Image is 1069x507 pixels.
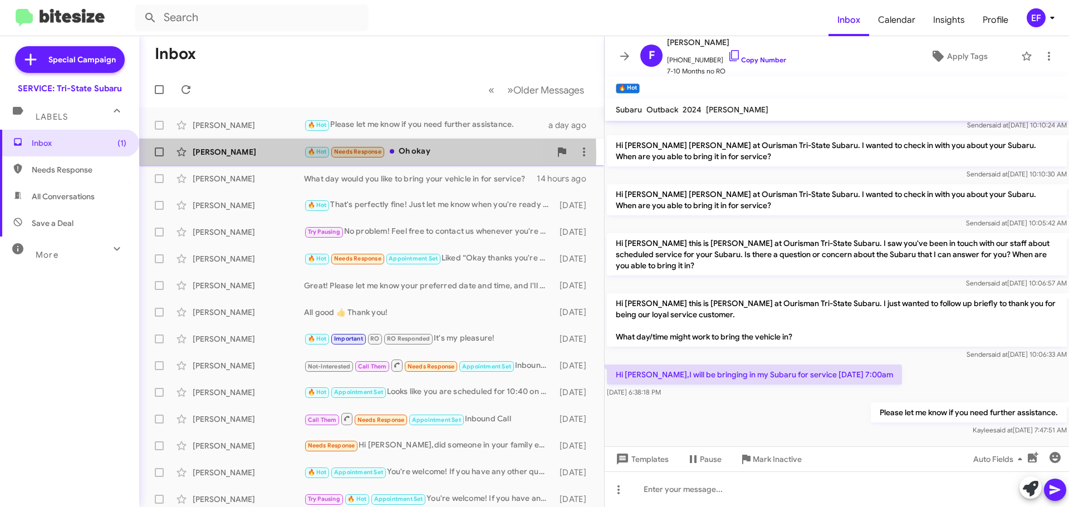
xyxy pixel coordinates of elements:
div: [PERSON_NAME] [193,387,304,398]
div: You're welcome! If you have any other questions or need further assistance, feel free to ask. See... [304,466,554,479]
div: Great! Please let me know your preferred date and time, and I'll schedule your appointment. [304,280,554,291]
div: [PERSON_NAME] [193,120,304,131]
button: Mark Inactive [730,449,811,469]
span: Needs Response [408,363,455,370]
div: [DATE] [554,227,595,238]
span: Auto Fields [973,449,1027,469]
div: [PERSON_NAME] [193,494,304,505]
span: Call Them [358,363,387,370]
span: Kaylee [DATE] 7:47:51 AM [973,426,1067,434]
small: 🔥 Hot [616,83,640,93]
div: [PERSON_NAME] [193,146,304,157]
button: Auto Fields [964,449,1036,469]
span: 🔥 Hot [308,121,327,129]
div: [DATE] [554,333,595,344]
span: Appointment Set [412,416,461,424]
span: Inbox [32,137,126,149]
div: [PERSON_NAME] [193,467,304,478]
div: [DATE] [554,467,595,478]
span: Templates [614,449,669,469]
div: EF [1027,8,1046,27]
span: Needs Response [32,164,126,175]
span: Sender [DATE] 10:06:33 AM [967,350,1067,358]
span: » [507,83,513,97]
span: 🔥 Hot [308,335,327,342]
span: RO Responded [387,335,430,342]
p: Hi [PERSON_NAME] [PERSON_NAME] at Ourisman Tri-State Subaru. I wanted to check in with you about ... [607,135,1067,166]
button: Previous [482,78,501,101]
span: Subaru [616,105,642,115]
span: Mark Inactive [753,449,802,469]
button: Templates [605,449,678,469]
span: Appointment Set [334,469,383,476]
span: 🔥 Hot [347,495,366,503]
div: No problem! Feel free to contact us whenever you're ready to schedule for service. We're here to ... [304,225,554,238]
div: Please let me know if you need further assistance. [304,119,548,131]
button: Next [501,78,591,101]
div: [PERSON_NAME] [193,414,304,425]
span: Sender [DATE] 10:05:42 AM [966,219,1067,227]
span: Appointment Set [389,255,438,262]
a: Copy Number [728,56,786,64]
div: That's perfectly fine! Just let me know when you're ready to schedule your appointment, and I'll ... [304,199,554,211]
div: [DATE] [554,440,595,451]
div: [DATE] [554,494,595,505]
span: More [36,250,58,260]
span: 🔥 Hot [308,148,327,155]
div: What day would you like to bring your vehicle in for service? [304,173,537,184]
span: Needs Response [308,442,355,449]
div: You're welcome! If you have any other questions or need further assistance, feel free to ask. [304,493,554,505]
span: said at [989,121,1008,129]
button: Pause [678,449,730,469]
div: [PERSON_NAME] [193,173,304,184]
span: Important [334,335,363,342]
div: [DATE] [554,200,595,211]
span: said at [988,350,1008,358]
span: 🔥 Hot [308,388,327,396]
div: [PERSON_NAME] [193,253,304,264]
div: SERVICE: Tri-State Subaru [18,83,122,94]
p: Please let me know if you need further assistance. [871,402,1067,422]
h1: Inbox [155,45,196,63]
span: [PHONE_NUMBER] [667,49,786,66]
span: Appointment Set [374,495,423,503]
span: Call Them [308,416,337,424]
a: Insights [924,4,974,36]
a: Special Campaign [15,46,125,73]
a: Calendar [869,4,924,36]
span: said at [988,219,1007,227]
span: 🔥 Hot [308,201,327,209]
div: [PERSON_NAME] [193,307,304,318]
div: [DATE] [554,280,595,291]
input: Search [135,4,369,31]
span: Special Campaign [48,54,116,65]
span: Needs Response [334,148,381,155]
span: All Conversations [32,191,95,202]
span: Sender [DATE] 10:10:24 AM [967,121,1067,129]
div: [PERSON_NAME] [193,333,304,344]
span: 7-10 Months no RO [667,66,786,77]
span: said at [988,170,1008,178]
span: Inbox [828,4,869,36]
span: [PERSON_NAME] [706,105,768,115]
p: Hi [PERSON_NAME] this is [PERSON_NAME] at Ourisman Tri-State Subaru. I just wanted to follow up b... [607,293,1067,347]
span: 2024 [683,105,702,115]
div: It's my pleasure! [304,332,554,345]
span: RO [370,335,379,342]
span: Appointment Set [334,388,383,396]
div: [DATE] [554,360,595,371]
div: Hi [PERSON_NAME],did someone in your family ever work at Sears? [304,439,554,452]
span: Try Pausing [308,495,340,503]
div: [DATE] [554,253,595,264]
div: [PERSON_NAME] [193,227,304,238]
div: Inbound Call [304,412,554,426]
span: said at [988,279,1007,287]
span: Pause [700,449,722,469]
p: Hi [PERSON_NAME] this is [PERSON_NAME] at Ourisman Tri-State Subaru. I saw you've been in touch w... [607,233,1067,275]
span: [PERSON_NAME] [667,36,786,49]
span: Older Messages [513,84,584,96]
span: Not-Interested [308,363,351,370]
div: Liked “Okay thanks you're all set. For the detailing, we ask that you make sure everything is tak... [304,252,554,265]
